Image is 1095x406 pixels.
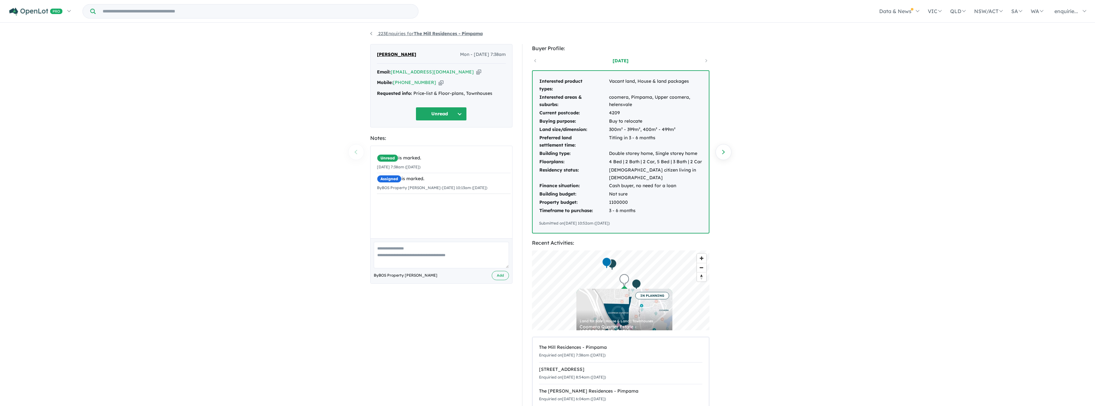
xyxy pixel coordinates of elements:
td: 3 - 6 months [609,207,702,215]
span: Unread [377,154,398,162]
button: Unread [416,107,467,121]
input: Try estate name, suburb, builder or developer [97,4,417,18]
strong: Mobile: [377,80,393,85]
small: Enquiried on [DATE] 7:38am ([DATE]) [539,353,606,357]
span: Mon - [DATE] 7:38am [460,51,506,58]
div: Buyer Profile: [532,44,709,53]
button: Zoom out [697,263,706,272]
button: Copy [439,79,443,86]
div: [STREET_ADDRESS] [539,366,702,373]
div: is marked. [377,154,511,162]
small: [DATE] 7:38am ([DATE]) [377,165,420,169]
div: Price-list & Floor-plans, Townhouses [377,90,506,97]
a: IN PLANNING Land for Sale | House & Land | Townhouses Coomera Quarter Estate - [GEOGRAPHIC_DATA] [576,289,672,337]
button: Reset bearing to north [697,272,706,281]
a: [STREET_ADDRESS]Enquiried on[DATE] 8:54am ([DATE]) [539,362,702,385]
td: 1100000 [609,198,702,207]
td: Land size/dimension: [539,126,609,134]
td: Residency status: [539,166,609,182]
td: Timeframe to purchase: [539,207,609,215]
button: Copy [476,69,481,75]
div: Submitted on [DATE] 10:52am ([DATE]) [539,220,702,226]
div: The Mill Residences - Pimpama [539,344,702,351]
div: Coomera Quarter Estate - [GEOGRAPHIC_DATA] [580,325,669,333]
td: Finance situation: [539,182,609,190]
span: Reset bearing to north [697,272,706,281]
td: Building budget: [539,190,609,198]
td: Building type: [539,149,609,158]
td: Vacant land, House & land packages [609,77,702,93]
td: Property budget: [539,198,609,207]
span: enquirie... [1054,8,1078,14]
td: 4 Bed | 2 Bath | 2 Car, 5 Bed | 3 Bath | 2 Car [609,158,702,166]
td: Titling in 3 - 6 months [609,134,702,150]
a: The Mill Residences - PimpamaEnquiried on[DATE] 7:38am ([DATE]) [539,341,702,363]
img: Openlot PRO Logo White [9,8,63,16]
a: 223Enquiries forThe Mill Residences - Pimpama [370,31,483,36]
a: [DATE] [593,57,648,64]
td: Cash buyer, no need for a loan [609,182,702,190]
span: By BOS Property [PERSON_NAME] [374,272,437,279]
small: Enquiried on [DATE] 6:04am ([DATE]) [539,396,606,401]
small: By BOS Property [PERSON_NAME] - [DATE] 10:13am ([DATE]) [377,185,487,190]
td: Preferred land settlement time: [539,134,609,150]
button: Zoom in [697,254,706,263]
div: Map marker [619,274,629,286]
div: Notes: [370,134,512,142]
td: Current postcode: [539,109,609,117]
nav: breadcrumb [370,30,725,38]
div: Map marker [631,279,641,290]
td: Buy to relocate [609,117,702,126]
td: Floorplans: [539,158,609,166]
strong: Requested info: [377,90,412,96]
td: Buying purpose: [539,117,609,126]
small: Enquiried on [DATE] 8:54am ([DATE]) [539,375,606,379]
canvas: Map [532,250,709,330]
td: Interested product types: [539,77,609,93]
td: coomera, Pimpama, Upper coomera, helensvale [609,93,702,109]
div: Recent Activities: [532,239,709,247]
a: [EMAIL_ADDRESS][DOMAIN_NAME] [391,69,474,75]
td: [DEMOGRAPHIC_DATA] citizen living in [DEMOGRAPHIC_DATA] [609,166,702,182]
div: Map marker [607,258,617,270]
button: Add [492,271,509,280]
div: is marked. [377,175,511,183]
span: Assigned [377,175,402,183]
div: The [PERSON_NAME] Residences - Pimpama [539,387,702,395]
td: Not sure [609,190,702,198]
span: [PERSON_NAME] [377,51,416,58]
td: Interested areas & suburbs: [539,93,609,109]
strong: Email: [377,69,391,75]
strong: The Mill Residences - Pimpama [414,31,483,36]
td: 4209 [609,109,702,117]
div: Map marker [602,257,611,269]
a: [PHONE_NUMBER] [393,80,436,85]
span: IN PLANNING [635,292,669,299]
div: Land for Sale | House & Land | Townhouses [580,319,669,323]
td: Double storey home, Single storey home [609,149,702,158]
td: 300m² - 399m², 400m² - 499m² [609,126,702,134]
